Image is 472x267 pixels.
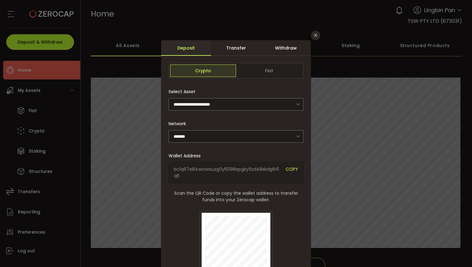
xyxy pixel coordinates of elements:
div: Withdraw [261,40,311,56]
iframe: Chat Widget [398,200,472,267]
label: Wallet Address [169,153,204,159]
button: Close [311,31,320,40]
span: bc1q67e84azzwauzg0y5098epgky9zd48skdg6r5q6 [174,166,281,179]
span: Scan the QR Code or copy the wallet address to transfer funds into your Zerocap wallet. [169,190,303,203]
label: Select Asset [169,88,199,95]
span: COPY [286,166,298,179]
label: Network [169,121,190,127]
span: Crypto [170,64,236,77]
span: Fiat [236,64,302,77]
div: Deposit [161,40,211,56]
div: Transfer [211,40,261,56]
